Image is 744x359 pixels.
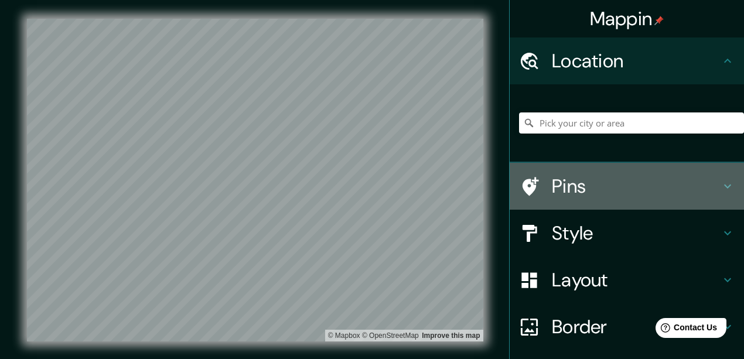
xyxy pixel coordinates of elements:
[328,331,360,340] a: Mapbox
[552,268,721,292] h4: Layout
[27,19,483,341] canvas: Map
[510,163,744,210] div: Pins
[654,16,664,25] img: pin-icon.png
[422,331,480,340] a: Map feedback
[362,331,419,340] a: OpenStreetMap
[552,315,721,339] h4: Border
[510,257,744,303] div: Layout
[590,7,664,30] h4: Mappin
[510,210,744,257] div: Style
[552,175,721,198] h4: Pins
[510,303,744,350] div: Border
[519,112,744,134] input: Pick your city or area
[640,313,731,346] iframe: Help widget launcher
[552,49,721,73] h4: Location
[552,221,721,245] h4: Style
[510,37,744,84] div: Location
